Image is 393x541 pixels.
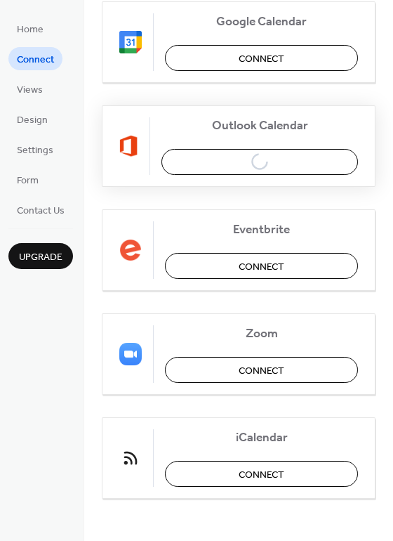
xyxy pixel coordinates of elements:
[17,53,54,67] span: Connect
[119,447,142,469] img: ical
[8,47,62,70] a: Connect
[17,174,39,188] span: Form
[119,31,142,53] img: google
[19,250,62,265] span: Upgrade
[119,343,142,365] img: zoom
[165,461,358,487] button: Connect
[17,143,53,158] span: Settings
[17,22,44,37] span: Home
[8,168,47,191] a: Form
[239,467,284,482] span: Connect
[119,239,142,261] img: eventbrite
[165,430,358,445] span: iCalendar
[17,204,65,219] span: Contact Us
[8,107,56,131] a: Design
[8,243,73,269] button: Upgrade
[17,113,48,128] span: Design
[8,17,52,40] a: Home
[165,45,358,71] button: Connect
[239,259,284,274] span: Connect
[8,138,62,161] a: Settings
[119,135,138,157] img: outlook
[239,51,284,66] span: Connect
[8,198,73,221] a: Contact Us
[165,357,358,383] button: Connect
[165,14,358,29] span: Google Calendar
[8,77,51,100] a: Views
[17,83,43,98] span: Views
[239,363,284,378] span: Connect
[165,222,358,237] span: Eventbrite
[161,118,358,133] span: Outlook Calendar
[165,253,358,279] button: Connect
[165,326,358,341] span: Zoom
